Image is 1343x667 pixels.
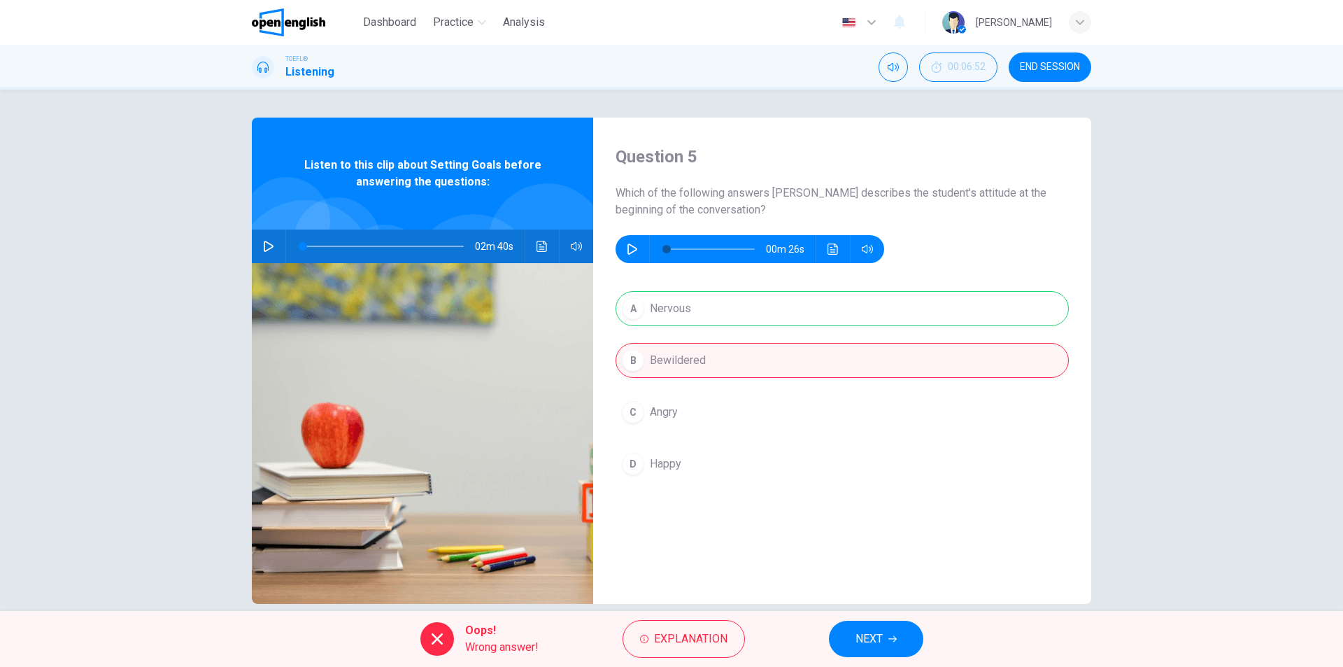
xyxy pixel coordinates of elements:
div: [PERSON_NAME] [976,14,1052,31]
span: Wrong answer! [465,639,539,656]
button: Click to see the audio transcription [531,230,553,263]
span: 02m 40s [475,230,525,263]
button: Practice [427,10,492,35]
div: Mute [879,52,908,82]
img: Profile picture [942,11,965,34]
h4: Question 5 [616,146,1069,168]
span: NEXT [855,629,883,649]
button: Explanation [623,620,745,658]
button: NEXT [829,621,923,657]
button: Click to see the audio transcription [822,235,844,263]
button: Analysis [497,10,550,35]
span: TOEFL® [285,54,308,64]
span: Explanation [654,629,727,649]
button: END SESSION [1009,52,1091,82]
span: Dashboard [363,14,416,31]
span: 00:06:52 [948,62,986,73]
span: Analysis [503,14,545,31]
span: Practice [433,14,474,31]
h1: Listening [285,64,334,80]
span: Listen to this clip about Setting Goals before answering the questions: [297,157,548,190]
button: Dashboard [357,10,422,35]
a: OpenEnglish logo [252,8,357,36]
span: END SESSION [1020,62,1080,73]
span: 00m 26s [766,235,816,263]
span: Oops! [465,622,539,639]
div: Hide [919,52,997,82]
img: en [840,17,858,28]
img: Listen to this clip about Setting Goals before answering the questions: [252,263,593,604]
img: OpenEnglish logo [252,8,325,36]
span: Which of the following answers [PERSON_NAME] describes the student's attitude at the beginning of... [616,185,1069,218]
button: 00:06:52 [919,52,997,82]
